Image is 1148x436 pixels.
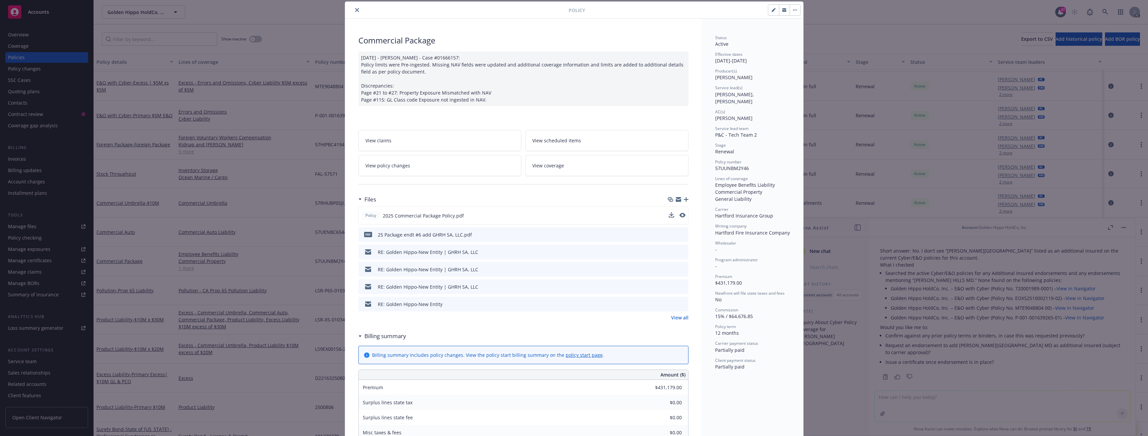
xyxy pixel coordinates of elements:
a: View coverage [525,155,688,176]
span: Active [715,41,729,47]
a: View all [671,314,688,321]
span: Stage [715,142,726,148]
span: Hartford Insurance Group [715,212,773,219]
span: Partially paid [715,364,745,370]
div: [DATE] - [PERSON_NAME] - Case #01666157: Policy limits were Pre-ingested. Missing NAV fields were... [358,51,688,106]
span: Premium [715,274,732,279]
span: $431,179.00 [715,280,742,286]
span: Program administrator [715,257,758,263]
button: preview file [680,249,686,256]
span: - [715,246,717,253]
span: Policy [364,212,377,219]
span: - [715,263,717,269]
span: Service lead team [715,126,749,131]
a: View claims [358,130,522,151]
span: 57UUNBM2Y46 [715,165,749,171]
div: RE: Golden Hippo-New Entity | GHRH SA, LLC [378,266,478,273]
span: View coverage [532,162,564,169]
span: [PERSON_NAME] [715,74,753,81]
span: Producer(s) [715,68,737,74]
a: policy start page [566,352,603,358]
span: Client payment status [715,357,756,363]
span: Wholesaler [715,240,736,246]
span: Effective dates [715,51,743,57]
span: Service lead(s) [715,85,743,91]
span: Carrier [715,206,729,212]
span: Renewal [715,148,734,155]
div: Commercial Property [715,188,790,195]
div: RE: Golden Hippo-New Entity | GHRH SA, LLC [378,249,478,256]
span: AC(s) [715,109,725,115]
span: Policy [569,7,585,14]
button: preview file [680,231,686,238]
div: General Liability [715,195,790,202]
span: Hartford Fire Insurance Company [715,230,790,236]
span: Policy number [715,159,742,165]
button: download file [669,266,674,273]
span: View claims [365,137,391,144]
span: Surplus lines state fee [363,414,413,421]
span: [PERSON_NAME], [PERSON_NAME] [715,91,755,105]
div: [DATE] - [DATE] [715,51,790,64]
span: Policy term [715,324,736,329]
button: download file [669,283,674,290]
button: preview file [680,301,686,308]
button: preview file [680,266,686,273]
div: RE: Golden Hippo-New Entity [378,301,443,308]
span: No [715,296,722,303]
span: pdf [364,232,372,237]
div: Files [358,195,376,204]
span: View scheduled items [532,137,581,144]
span: Writing company [715,223,747,229]
span: Misc taxes & fees [363,429,401,436]
span: 15% / $64,676.85 [715,313,753,319]
span: Premium [363,384,383,391]
div: Billing summary includes policy changes. View the policy start billing summary on the . [372,351,604,358]
button: preview file [679,212,685,219]
input: 0.00 [642,383,686,393]
h3: Billing summary [364,332,406,340]
div: Billing summary [358,332,406,340]
span: Surplus lines state tax [363,399,412,406]
button: download file [669,249,674,256]
div: Commercial Package [358,35,688,46]
span: Amount ($) [660,371,685,378]
div: RE: Golden Hippo-New Entity | GHRH SA, LLC [378,283,478,290]
span: Newfront will file state taxes and fees [715,290,785,296]
input: 0.00 [642,413,686,423]
span: Carrier payment status [715,340,758,346]
a: View policy changes [358,155,522,176]
button: download file [669,301,674,308]
span: Commission [715,307,738,313]
span: Lines of coverage [715,176,748,181]
button: close [353,6,361,14]
button: preview file [680,283,686,290]
button: download file [669,212,674,217]
button: download file [669,231,674,238]
div: Employee Benefits Liability [715,181,790,188]
a: View scheduled items [525,130,688,151]
span: Status [715,35,727,40]
input: 0.00 [642,398,686,408]
div: 25 Package endt #6 add GHRH SA, LLC.pdf [378,231,472,238]
span: View policy changes [365,162,410,169]
span: Partially paid [715,347,745,353]
button: preview file [679,213,685,217]
button: download file [669,212,674,219]
span: [PERSON_NAME] [715,115,753,121]
span: 12 months [715,330,739,336]
span: P&C - Tech Team 2 [715,132,757,138]
span: 2025 Commercial Package Policy.pdf [383,212,464,219]
h3: Files [364,195,376,204]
